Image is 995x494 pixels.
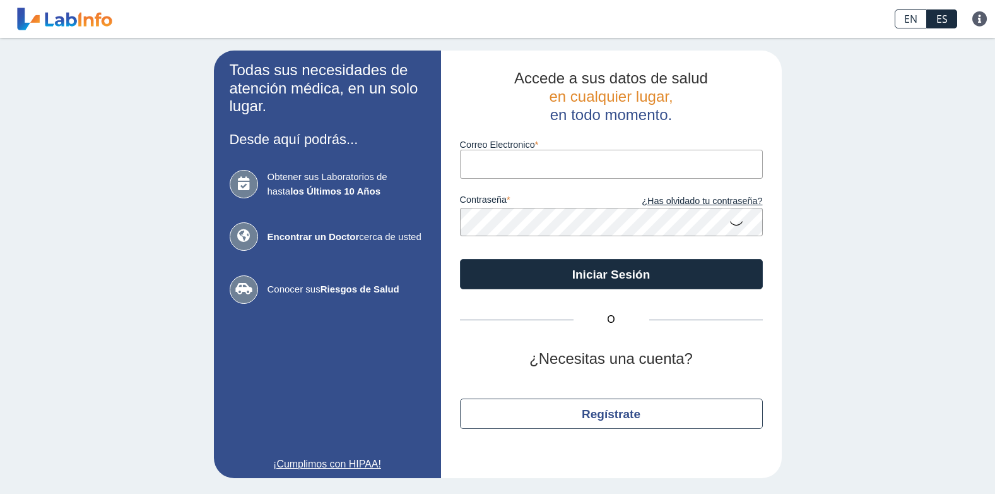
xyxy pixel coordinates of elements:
[460,195,611,208] label: contraseña
[268,231,360,242] b: Encontrar un Doctor
[230,61,425,116] h2: Todas sus necesidades de atención médica, en un solo lugar.
[230,457,425,472] a: ¡Cumplimos con HIPAA!
[460,399,763,429] button: Regístrate
[230,131,425,147] h3: Desde aquí podrás...
[550,106,672,123] span: en todo momento.
[268,170,425,198] span: Obtener sus Laboratorios de hasta
[895,9,927,28] a: EN
[290,186,380,196] b: los Últimos 10 Años
[549,88,673,105] span: en cualquier lugar,
[460,140,763,150] label: Correo Electronico
[321,284,399,294] b: Riesgos de Salud
[460,350,763,368] h2: ¿Necesitas una cuenta?
[268,230,425,244] span: cerca de usted
[460,259,763,289] button: Iniciar Sesión
[574,312,649,327] span: O
[268,282,425,297] span: Conocer sus
[927,9,957,28] a: ES
[611,195,763,208] a: ¿Has olvidado tu contraseña?
[514,69,708,87] span: Accede a sus datos de salud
